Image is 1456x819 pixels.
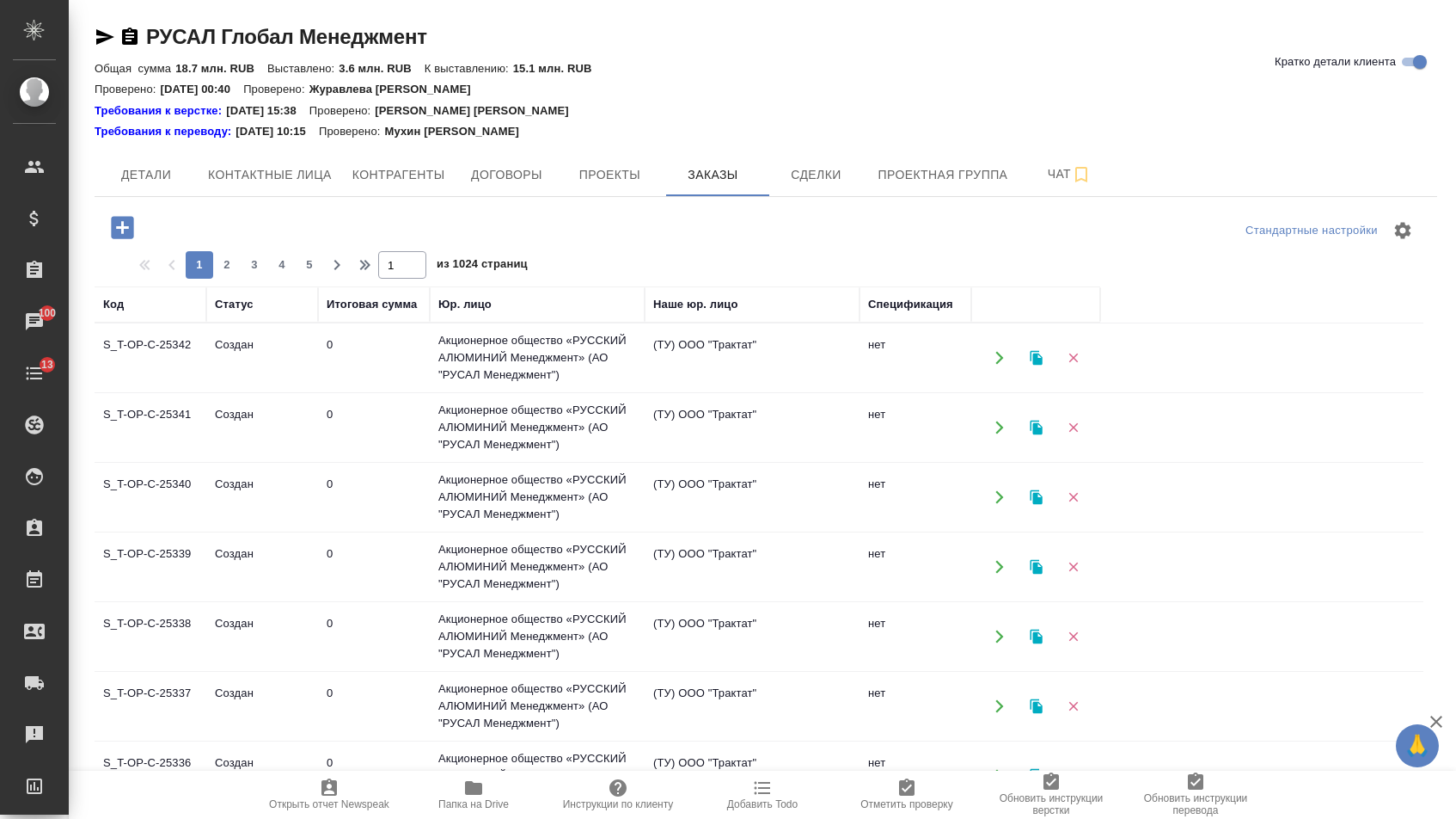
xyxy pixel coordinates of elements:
button: Клонировать [1019,341,1054,376]
td: Создан [206,746,318,806]
button: Отметить проверку [835,771,979,819]
button: Открыть [982,341,1017,376]
td: Акционерное общество «РУССКИЙ АЛЮМИНИЙ Менеджмент» (АО "РУСАЛ Менеджмент") [430,533,645,601]
p: Мухин [PERSON_NAME] [384,123,532,140]
p: 3.6 млн. RUB [339,62,424,75]
span: 5 [296,256,323,274]
span: 🙏 [1403,728,1432,764]
td: (ТУ) ООО "Трактат" [645,397,860,458]
button: Добавить проект [99,210,146,245]
span: Детали [105,164,187,186]
span: Папка на Drive [438,798,509,810]
div: split button [1241,218,1382,244]
td: (ТУ) ООО "Трактат" [645,467,860,527]
td: 0 [318,328,430,388]
td: Акционерное общество «РУССКИЙ АЛЮМИНИЙ Менеджмент» (АО "РУСАЛ Менеджмент") [430,672,645,741]
button: Скопировать ссылку для ЯМессенджера [95,27,115,47]
td: нет [860,467,971,527]
td: S_T-OP-C-25340 [95,467,206,527]
button: Клонировать [1019,550,1054,585]
p: 18.7 млн. RUB [175,62,267,75]
button: Клонировать [1019,759,1054,794]
button: Открыть [982,480,1017,515]
div: Наше юр. лицо [653,296,738,313]
button: Клонировать [1019,480,1054,515]
td: (ТУ) ООО "Трактат" [645,328,860,388]
span: Заказы [671,164,754,186]
button: Открыть [982,759,1017,794]
span: Обновить инструкции верстки [989,792,1113,816]
button: Удалить [1055,410,1091,446]
button: 3 [241,251,268,279]
p: Общая сумма [95,62,175,75]
td: (ТУ) ООО "Трактат" [645,746,860,806]
td: S_T-OP-C-25338 [95,607,206,667]
td: 0 [318,746,430,806]
td: (ТУ) ООО "Трактат" [645,607,860,667]
td: Акционерное общество «РУССКИЙ АЛЮМИНИЙ Менеджмент» (АО "РУСАЛ Менеджмент") [430,742,645,810]
td: Акционерное общество «РУССКИЙ АЛЮМИНИЙ Менеджмент» (АО "РУСАЛ Менеджмент") [430,463,645,532]
td: 0 [318,607,430,667]
span: Сделки [774,164,857,186]
button: Открыть [982,689,1017,724]
span: Открыть отчет Newspeak [269,798,389,810]
td: нет [860,746,971,806]
span: Добавить Todo [727,798,798,810]
button: Открыть [982,410,1017,446]
p: Проверено: [319,123,385,140]
button: Открыть [982,619,1017,655]
div: Код [103,296,124,313]
p: Проверено: [309,102,376,120]
p: Проверено: [95,83,161,95]
td: нет [860,537,971,597]
button: Удалить [1055,341,1091,376]
button: Инструкции по клиенту [546,771,690,819]
td: Создан [206,397,318,458]
span: Контактные лица [208,164,332,186]
span: из 1024 страниц [437,254,528,279]
span: 4 [268,256,296,274]
button: Открыть [982,550,1017,585]
span: 13 [31,356,64,373]
button: 5 [296,251,323,279]
button: Обновить инструкции верстки [979,771,1123,819]
div: Статус [215,296,254,313]
td: S_T-OP-C-25337 [95,676,206,736]
p: К выставлению: [425,62,513,75]
button: Добавить Todo [690,771,835,819]
span: Договоры [465,164,548,186]
button: Удалить [1055,550,1091,585]
button: 2 [213,251,241,279]
p: Выставлено: [267,62,339,75]
td: 0 [318,537,430,597]
span: Кратко детали клиента [1275,53,1396,71]
span: 100 [28,305,67,322]
p: Проверено: [243,83,309,95]
button: Клонировать [1019,689,1054,724]
a: 100 [4,300,64,343]
td: S_T-OP-C-25339 [95,537,206,597]
span: Отметить проверку [860,798,952,810]
td: 0 [318,676,430,736]
button: Клонировать [1019,619,1054,655]
td: S_T-OP-C-25342 [95,328,206,388]
span: 2 [213,256,241,274]
td: Акционерное общество «РУССКИЙ АЛЮМИНИЙ Менеджмент» (АО "РУСАЛ Менеджмент") [430,602,645,671]
td: Создан [206,328,318,388]
td: нет [860,676,971,736]
span: Настроить таблицу [1382,210,1423,251]
p: [PERSON_NAME] [PERSON_NAME] [375,102,582,120]
td: Создан [206,537,318,597]
button: Удалить [1055,619,1091,655]
button: Клонировать [1019,410,1054,446]
span: Проекты [568,164,651,186]
td: Акционерное общество «РУССКИЙ АЛЮМИНИЙ Менеджмент» (АО "РУСАЛ Менеджмент") [430,393,645,462]
a: РУСАЛ Глобал Менеджмент [146,25,427,48]
td: нет [860,397,971,458]
p: [DATE] 00:40 [161,83,244,95]
button: Удалить [1055,689,1091,724]
button: Открыть отчет Newspeak [257,771,401,819]
button: Удалить [1055,480,1091,515]
td: нет [860,328,971,388]
span: Контрагенты [352,164,445,186]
